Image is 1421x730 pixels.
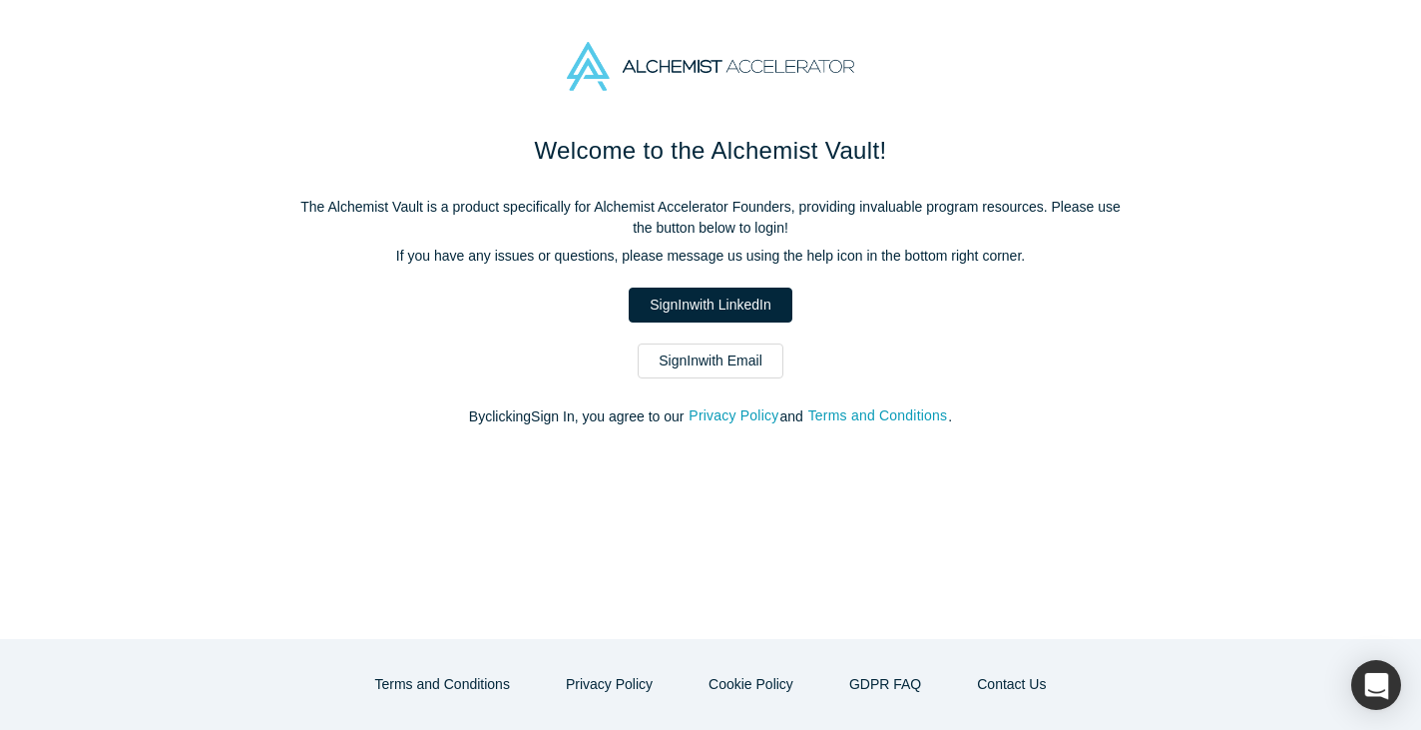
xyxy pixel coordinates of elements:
[291,197,1130,239] p: The Alchemist Vault is a product specifically for Alchemist Accelerator Founders, providing inval...
[688,404,779,427] button: Privacy Policy
[828,667,942,702] a: GDPR FAQ
[291,246,1130,267] p: If you have any issues or questions, please message us using the help icon in the bottom right co...
[956,667,1067,702] button: Contact Us
[291,133,1130,169] h1: Welcome to the Alchemist Vault!
[291,406,1130,427] p: By clicking Sign In , you agree to our and .
[807,404,949,427] button: Terms and Conditions
[638,344,783,378] a: SignInwith Email
[354,667,531,702] button: Terms and Conditions
[629,288,791,323] a: SignInwith LinkedIn
[545,667,674,702] button: Privacy Policy
[567,42,854,91] img: Alchemist Accelerator Logo
[688,667,814,702] button: Cookie Policy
